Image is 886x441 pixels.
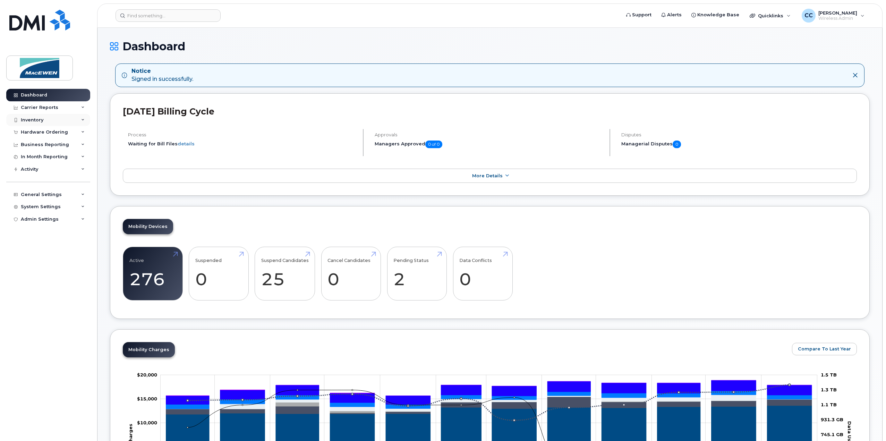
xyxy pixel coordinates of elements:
g: $0 [137,372,157,378]
a: Active 276 [129,251,176,297]
span: Compare To Last Year [798,346,851,352]
a: details [178,141,195,146]
button: Compare To Last Year [792,343,857,355]
a: Data Conflicts 0 [459,251,506,297]
h5: Managers Approved [375,141,604,148]
h4: Disputes [621,132,857,137]
tspan: 745.1 GB [821,432,843,438]
a: Mobility Charges [123,342,175,357]
tspan: 1.5 TB [821,372,837,378]
tspan: $10,000 [137,420,157,425]
li: Waiting for Bill Files [128,141,357,147]
a: Suspended 0 [195,251,242,297]
h5: Managerial Disputes [621,141,857,148]
tspan: 931.3 GB [821,417,843,422]
g: QST [166,381,812,396]
a: Mobility Devices [123,219,173,234]
g: $0 [137,420,157,425]
g: Features [166,391,812,409]
h4: Process [128,132,357,137]
a: Cancel Candidates 0 [327,251,374,297]
tspan: $15,000 [137,396,157,401]
tspan: $20,000 [137,372,157,378]
strong: Notice [131,67,193,75]
a: Pending Status 2 [393,251,440,297]
h2: [DATE] Billing Cycle [123,106,857,117]
span: More Details [472,173,503,178]
span: 0 [673,141,681,148]
a: Suspend Candidates 25 [261,251,309,297]
tspan: 1.1 TB [821,402,837,407]
div: Signed in successfully. [131,67,193,83]
span: 0 of 0 [425,141,442,148]
tspan: 1.3 TB [821,387,837,392]
g: HST [166,381,812,405]
h1: Dashboard [110,40,870,52]
h4: Approvals [375,132,604,137]
g: Roaming [166,397,812,415]
g: $0 [137,396,157,401]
